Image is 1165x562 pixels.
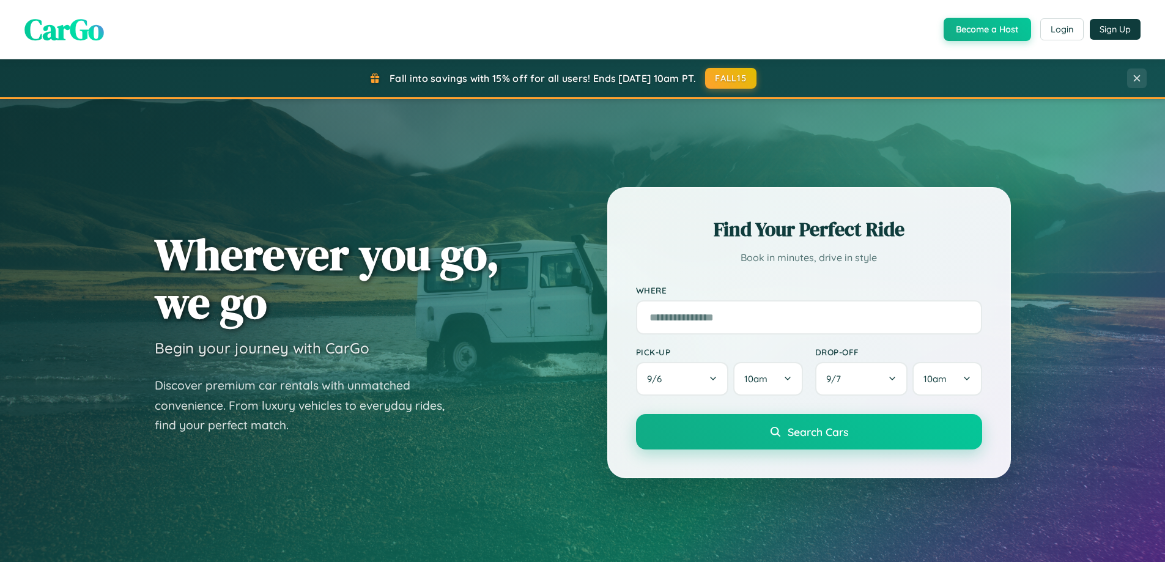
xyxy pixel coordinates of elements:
[944,18,1031,41] button: Become a Host
[636,249,982,267] p: Book in minutes, drive in style
[636,347,803,357] label: Pick-up
[826,373,847,385] span: 9 / 7
[1090,19,1141,40] button: Sign Up
[815,347,982,357] label: Drop-off
[24,9,104,50] span: CarGo
[390,72,696,84] span: Fall into savings with 15% off for all users! Ends [DATE] 10am PT.
[1040,18,1084,40] button: Login
[923,373,947,385] span: 10am
[705,68,756,89] button: FALL15
[912,362,982,396] button: 10am
[155,339,369,357] h3: Begin your journey with CarGo
[155,230,500,327] h1: Wherever you go, we go
[815,362,908,396] button: 9/7
[788,425,848,438] span: Search Cars
[647,373,668,385] span: 9 / 6
[636,285,982,295] label: Where
[636,216,982,243] h2: Find Your Perfect Ride
[733,362,802,396] button: 10am
[636,414,982,449] button: Search Cars
[636,362,729,396] button: 9/6
[744,373,767,385] span: 10am
[155,375,460,435] p: Discover premium car rentals with unmatched convenience. From luxury vehicles to everyday rides, ...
